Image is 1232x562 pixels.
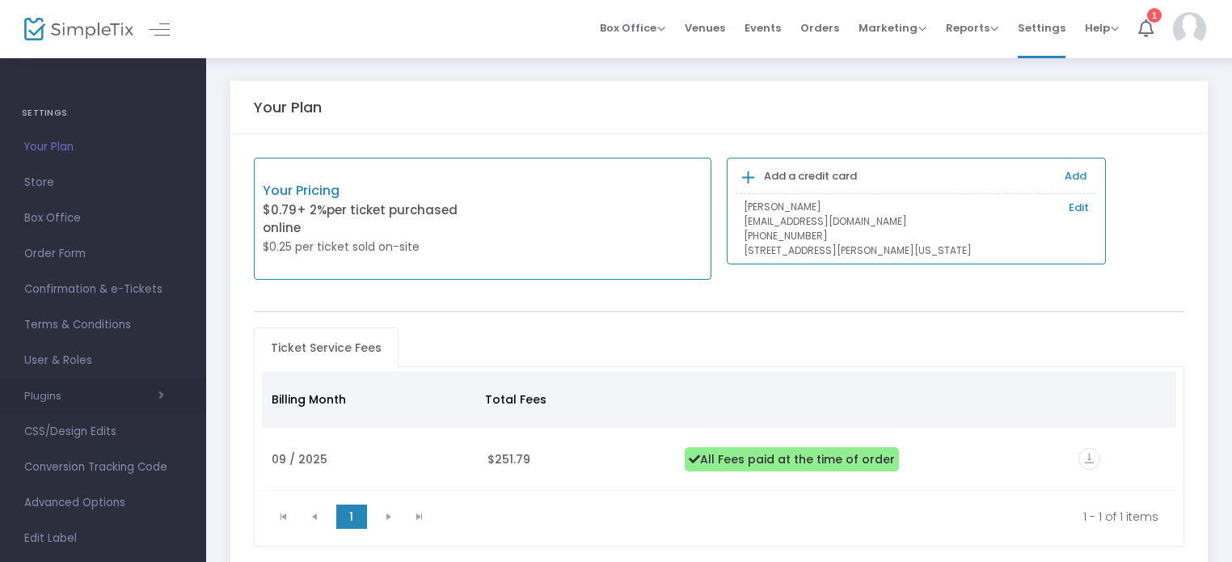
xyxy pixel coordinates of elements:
[1018,7,1065,49] span: Settings
[24,172,182,193] span: Store
[262,371,1177,491] div: Data table
[1069,200,1089,216] a: Edit
[272,451,327,467] span: 09 / 2025
[685,447,899,471] span: All Fees paid at the time of order
[24,279,182,300] span: Confirmation & e-Tickets
[263,201,483,238] p: $0.79 per ticket purchased online
[1078,448,1100,470] i: vertical_align_bottom
[685,7,725,49] span: Venues
[24,528,182,549] span: Edit Label
[744,229,1089,243] p: [PHONE_NUMBER]
[24,208,182,229] span: Box Office
[297,201,327,218] span: + 2%
[744,243,1089,258] p: [STREET_ADDRESS][PERSON_NAME][US_STATE]
[24,243,182,264] span: Order Form
[24,421,182,442] span: CSS/Design Edits
[24,350,182,371] span: User & Roles
[1085,20,1119,36] span: Help
[22,97,184,129] h4: SETTINGS
[261,335,391,361] span: Ticket Service Fees
[745,7,781,49] span: Events
[1065,168,1086,184] a: Add
[764,168,857,184] b: Add a credit card
[1147,8,1162,23] div: 1
[24,137,182,158] span: Your Plan
[254,99,322,116] h5: Your Plan
[744,214,1089,229] p: [EMAIL_ADDRESS][DOMAIN_NAME]
[262,371,476,428] th: Billing Month
[24,315,182,336] span: Terms & Conditions
[859,20,926,36] span: Marketing
[446,509,1159,525] kendo-pager-info: 1 - 1 of 1 items
[744,200,1089,214] p: [PERSON_NAME]
[487,451,530,467] span: $251.79
[336,505,367,529] span: Page 1
[24,390,164,403] button: Plugins
[24,492,182,513] span: Advanced Options
[800,7,839,49] span: Orders
[24,457,182,478] span: Conversion Tracking Code
[263,239,483,256] p: $0.25 per ticket sold on-site
[946,20,998,36] span: Reports
[263,181,483,201] p: Your Pricing
[1078,453,1100,469] a: vertical_align_bottom
[600,20,665,36] span: Box Office
[475,371,670,428] th: Total Fees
